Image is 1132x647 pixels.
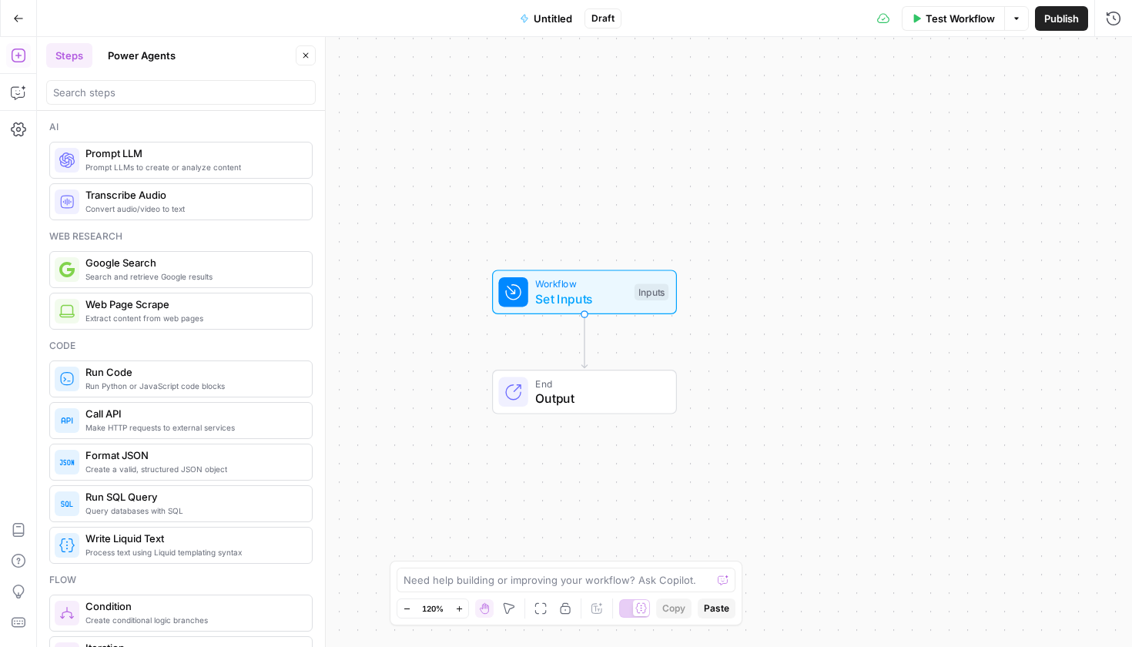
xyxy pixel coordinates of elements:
span: Run Python or JavaScript code blocks [85,380,300,392]
span: Untitled [534,11,572,26]
span: Paste [704,602,729,615]
span: Convert audio/video to text [85,203,300,215]
span: Output [535,389,661,407]
div: Code [49,339,313,353]
span: Process text using Liquid templating syntax [85,546,300,558]
button: Untitled [511,6,581,31]
button: Copy [656,598,692,619]
span: Write Liquid Text [85,531,300,546]
span: Run Code [85,364,300,380]
span: Transcribe Audio [85,187,300,203]
input: Search steps [53,85,309,100]
span: Set Inputs [535,290,627,308]
button: Paste [698,598,735,619]
div: EndOutput [441,370,728,414]
span: Web Page Scrape [85,297,300,312]
span: End [535,376,661,391]
div: Inputs [635,283,668,300]
span: Prompt LLM [85,146,300,161]
g: Edge from start to end [581,314,587,368]
button: Publish [1035,6,1088,31]
span: Search and retrieve Google results [85,270,300,283]
span: Make HTTP requests to external services [85,421,300,434]
span: Prompt LLMs to create or analyze content [85,161,300,173]
span: Extract content from web pages [85,312,300,324]
button: Steps [46,43,92,68]
span: Test Workflow [926,11,995,26]
span: Copy [662,602,685,615]
div: WorkflowSet InputsInputs [441,270,728,314]
span: Draft [591,12,615,25]
span: Run SQL Query [85,489,300,505]
span: 120% [422,602,444,615]
div: Flow [49,573,313,587]
button: Power Agents [99,43,185,68]
span: Create a valid, structured JSON object [85,463,300,475]
span: Google Search [85,255,300,270]
div: Web research [49,230,313,243]
span: Call API [85,406,300,421]
span: Query databases with SQL [85,505,300,517]
span: Workflow [535,277,627,291]
span: Create conditional logic branches [85,614,300,626]
span: Publish [1044,11,1079,26]
button: Test Workflow [902,6,1004,31]
div: Ai [49,120,313,134]
span: Condition [85,598,300,614]
span: Format JSON [85,448,300,463]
